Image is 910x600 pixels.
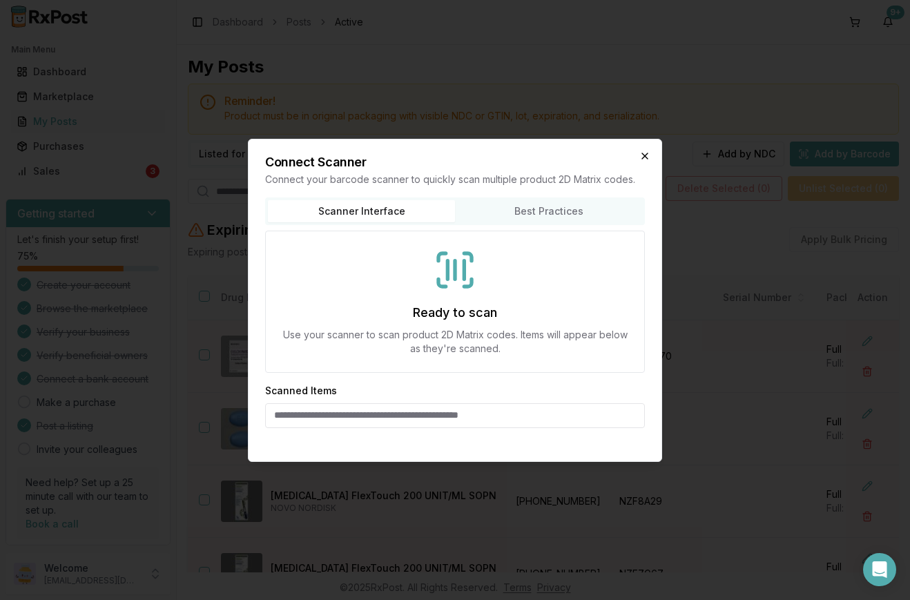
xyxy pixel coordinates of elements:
[282,328,628,356] p: Use your scanner to scan product 2D Matrix codes. Items will appear below as they're scanned.
[455,200,642,222] button: Best Practices
[413,303,497,322] h3: Ready to scan
[265,384,337,398] h3: Scanned Items
[265,156,645,168] h2: Connect Scanner
[268,200,455,222] button: Scanner Interface
[265,173,645,186] p: Connect your barcode scanner to quickly scan multiple product 2D Matrix codes.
